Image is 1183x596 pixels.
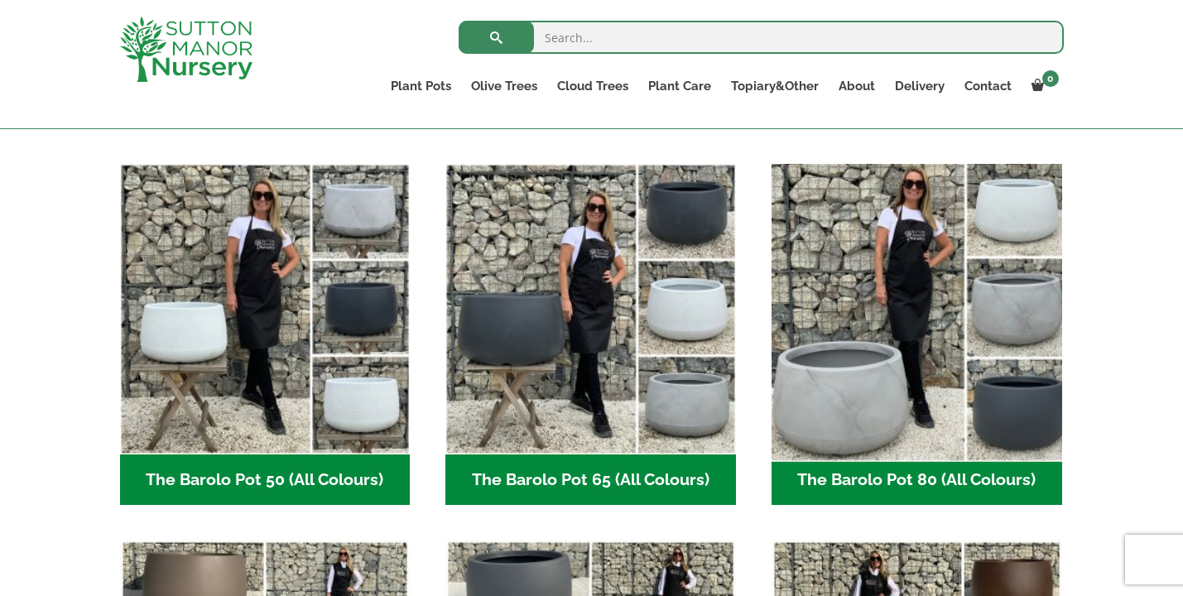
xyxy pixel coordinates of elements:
h2: The Barolo Pot 50 (All Colours) [120,454,411,506]
a: Olive Trees [461,74,547,98]
span: 0 [1042,70,1059,87]
a: Plant Pots [381,74,461,98]
input: Search... [459,21,1064,54]
h2: The Barolo Pot 65 (All Colours) [445,454,736,506]
a: 0 [1022,74,1064,98]
img: The Barolo Pot 50 (All Colours) [120,164,411,454]
h2: The Barolo Pot 80 (All Colours) [772,454,1062,506]
a: Plant Care [638,74,721,98]
a: Visit product category The Barolo Pot 65 (All Colours) [445,164,736,505]
img: The Barolo Pot 65 (All Colours) [445,164,736,454]
a: Visit product category The Barolo Pot 80 (All Colours) [772,164,1062,505]
a: Delivery [885,74,955,98]
a: Visit product category The Barolo Pot 50 (All Colours) [120,164,411,505]
a: Cloud Trees [547,74,638,98]
a: Contact [955,74,1022,98]
a: Topiary&Other [721,74,829,98]
a: About [829,74,885,98]
img: The Barolo Pot 80 (All Colours) [764,156,1069,461]
img: logo [120,17,252,82]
